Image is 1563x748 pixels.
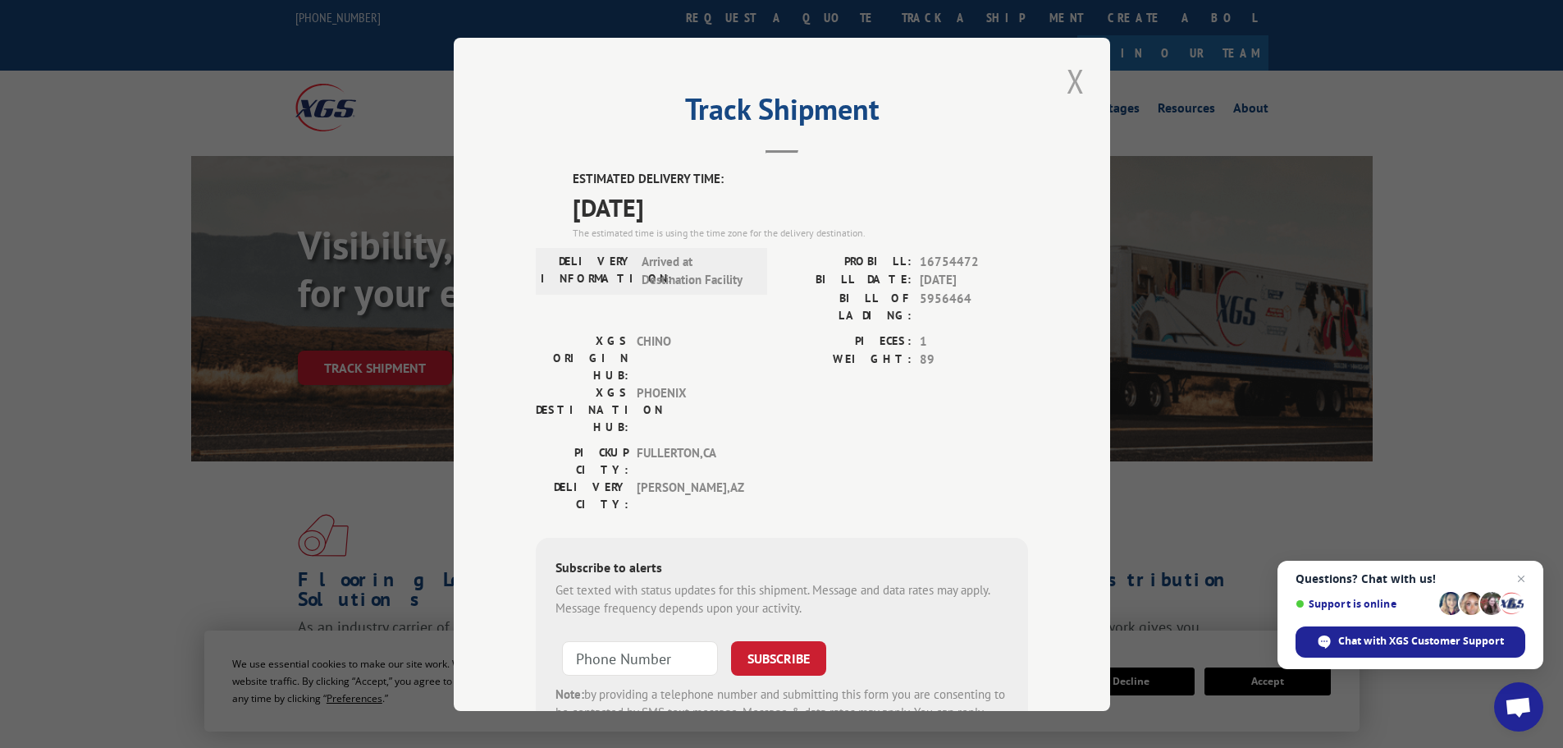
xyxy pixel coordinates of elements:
a: Open chat [1494,682,1543,732]
span: 16754472 [920,252,1028,271]
label: XGS ORIGIN HUB: [536,332,628,383]
label: BILL DATE: [782,271,912,290]
input: Phone Number [562,640,718,675]
label: ESTIMATED DELIVERY TIME: [573,170,1028,189]
span: Support is online [1296,598,1433,610]
span: 89 [920,351,1028,369]
button: SUBSCRIBE [731,640,826,675]
div: The estimated time is using the time zone for the delivery destination. [573,225,1028,240]
span: Chat with XGS Customer Support [1338,634,1504,649]
div: Get texted with status updates for this shipment. Message and data rates may apply. Message frequ... [555,581,1008,617]
div: by providing a telephone number and submitting this form you are consenting to be contacted by SM... [555,685,1008,741]
span: Arrived at Destination Facility [642,252,752,289]
label: PICKUP CITY: [536,443,628,478]
span: Chat with XGS Customer Support [1296,626,1525,658]
label: WEIGHT: [782,351,912,369]
span: PHOENIX [637,383,747,435]
span: FULLERTON , CA [637,443,747,478]
div: Subscribe to alerts [555,557,1008,581]
label: DELIVERY CITY: [536,478,628,512]
span: [DATE] [573,188,1028,225]
label: BILL OF LADING: [782,289,912,324]
h2: Track Shipment [536,98,1028,129]
span: [PERSON_NAME] , AZ [637,478,747,512]
span: [DATE] [920,271,1028,290]
span: CHINO [637,332,747,383]
label: DELIVERY INFORMATION: [541,252,633,289]
span: 1 [920,332,1028,351]
strong: Note: [555,686,584,701]
span: Questions? Chat with us! [1296,572,1525,585]
label: PROBILL: [782,252,912,271]
span: 5956464 [920,289,1028,324]
label: PIECES: [782,332,912,351]
button: Close modal [1062,58,1090,103]
label: XGS DESTINATION HUB: [536,383,628,435]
